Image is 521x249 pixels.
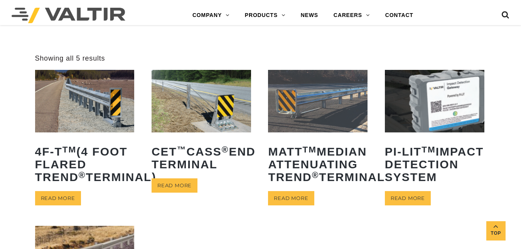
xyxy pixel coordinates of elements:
[237,8,293,23] a: PRODUCTS
[268,70,368,189] a: MATTTMMedian Attenuating TREND®Terminal
[422,145,436,154] sup: TM
[293,8,326,23] a: NEWS
[12,8,125,23] img: Valtir
[152,139,251,176] h2: CET CASS End Terminal
[326,8,378,23] a: CAREERS
[152,178,197,193] a: Read more about “CET™ CASS® End Terminal”
[486,221,506,241] a: Top
[302,145,317,154] sup: TM
[35,70,135,189] a: 4F-TTM(4 Foot Flared TREND®Terminal)
[35,54,105,63] p: Showing all 5 results
[222,145,229,154] sup: ®
[35,191,81,205] a: Read more about “4F-TTM (4 Foot Flared TREND® Terminal)”
[268,191,314,205] a: Read more about “MATTTM Median Attenuating TREND® Terminal”
[185,8,237,23] a: COMPANY
[312,170,319,180] sup: ®
[385,70,484,189] a: PI-LITTMImpact Detection System
[486,229,506,238] span: Top
[35,139,135,189] h2: 4F-T (4 Foot Flared TREND Terminal)
[268,139,368,189] h2: MATT Median Attenuating TREND Terminal
[385,191,431,205] a: Read more about “PI-LITTM Impact Detection System”
[62,145,77,154] sup: TM
[378,8,421,23] a: CONTACT
[385,139,484,189] h2: PI-LIT Impact Detection System
[79,170,86,180] sup: ®
[152,70,251,176] a: CET™CASS®End Terminal
[177,145,187,154] sup: ™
